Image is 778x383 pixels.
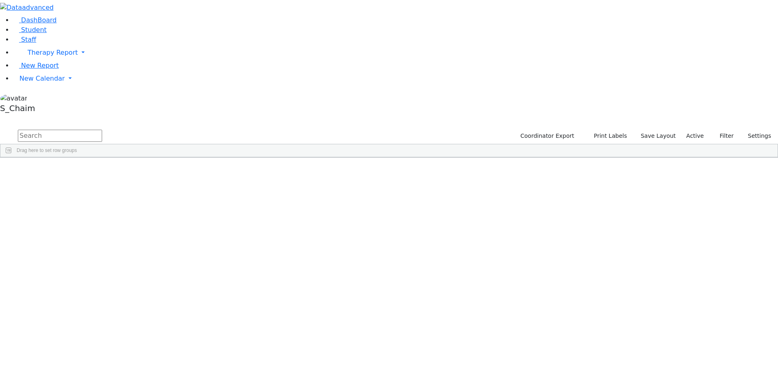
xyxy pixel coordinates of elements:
a: DashBoard [13,16,57,24]
button: Save Layout [637,130,679,142]
button: Print Labels [584,130,631,142]
a: New Calendar [13,71,778,87]
button: Filter [709,130,737,142]
span: Staff [21,36,36,43]
span: New Calendar [19,75,65,82]
span: Student [21,26,47,34]
button: Settings [737,130,775,142]
a: New Report [13,62,59,69]
button: Coordinator Export [515,130,578,142]
span: Therapy Report [28,49,78,56]
a: Staff [13,36,36,43]
label: Active [683,130,707,142]
input: Search [18,130,102,142]
span: Drag here to set row groups [17,148,77,153]
a: Student [13,26,47,34]
span: DashBoard [21,16,57,24]
a: Therapy Report [13,45,778,61]
span: New Report [21,62,59,69]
